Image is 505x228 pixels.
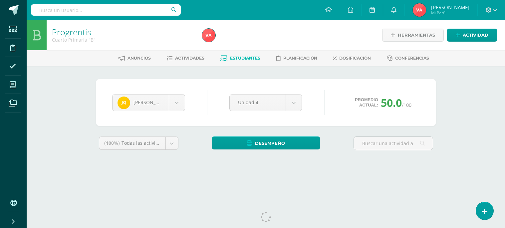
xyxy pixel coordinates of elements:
[127,56,151,61] span: Anuncios
[238,95,277,110] span: Unidad 4
[167,53,204,64] a: Actividades
[355,97,378,108] span: Promedio actual:
[212,136,320,149] a: Desempeño
[463,29,488,41] span: Actividad
[118,97,130,109] img: cdcdee8ab7c80f066230116d549333a0.png
[99,137,178,149] a: (100%)Todas las actividades de esta unidad
[122,140,204,146] span: Todas las actividades de esta unidad
[354,137,433,150] input: Buscar una actividad aquí...
[113,95,185,111] a: [PERSON_NAME]
[220,53,260,64] a: Estudiantes
[202,29,215,42] img: 5ef59e455bde36dc0487bc51b4dad64e.png
[431,10,469,16] span: Mi Perfil
[119,53,151,64] a: Anuncios
[413,3,426,17] img: 5ef59e455bde36dc0487bc51b4dad64e.png
[398,29,435,41] span: Herramientas
[387,53,429,64] a: Conferencias
[133,99,171,106] span: [PERSON_NAME]
[382,29,444,42] a: Herramientas
[52,37,194,43] div: Cuarto Primaria 'B'
[276,53,317,64] a: Planificación
[255,137,285,149] span: Desempeño
[104,140,120,146] span: (100%)
[339,56,371,61] span: Dosificación
[431,4,469,11] span: [PERSON_NAME]
[52,27,194,37] h1: Progrentis
[447,29,497,42] a: Actividad
[175,56,204,61] span: Actividades
[395,56,429,61] span: Conferencias
[283,56,317,61] span: Planificación
[230,56,260,61] span: Estudiantes
[31,4,181,16] input: Busca un usuario...
[381,96,402,110] span: 50.0
[230,95,302,111] a: Unidad 4
[402,102,411,108] span: /100
[52,26,91,38] a: Progrentis
[333,53,371,64] a: Dosificación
